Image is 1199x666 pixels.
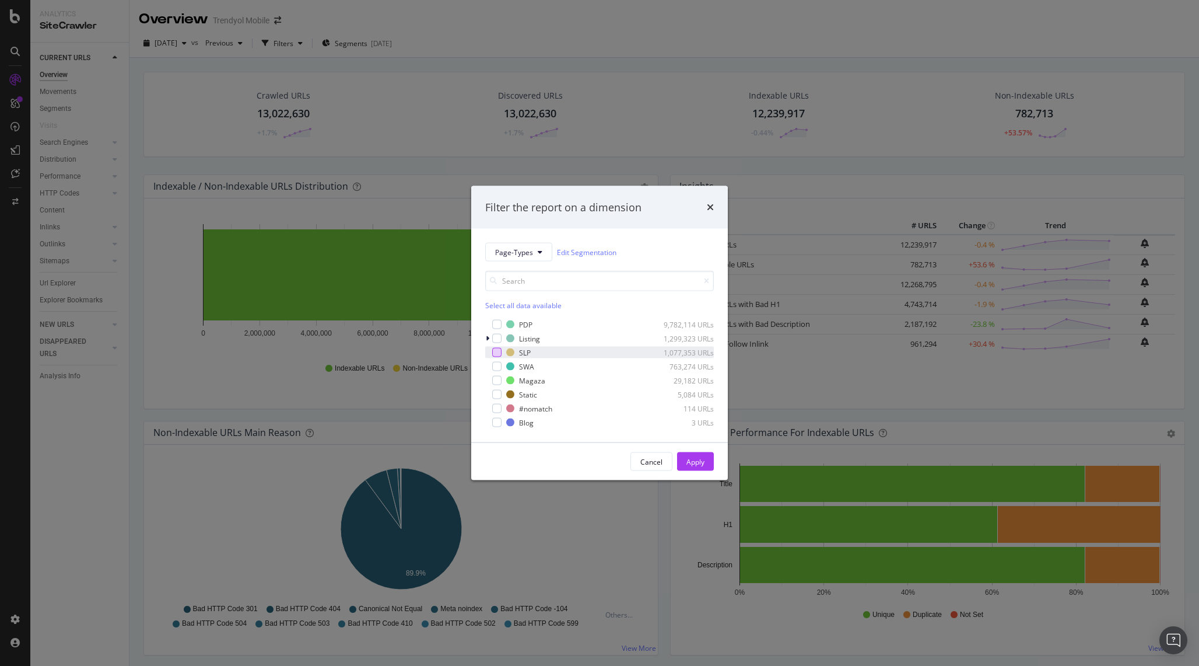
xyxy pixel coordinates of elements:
[557,246,616,258] a: Edit Segmentation
[657,375,714,385] div: 29,182 URLs
[657,319,714,329] div: 9,782,114 URLs
[519,403,552,413] div: #nomatch
[677,452,714,471] button: Apply
[485,243,552,261] button: Page-Types
[485,301,714,311] div: Select all data available
[519,333,540,343] div: Listing
[686,456,704,466] div: Apply
[519,347,531,357] div: SLP
[657,403,714,413] div: 114 URLs
[519,417,534,427] div: Blog
[519,375,545,385] div: Magaza
[485,200,641,215] div: Filter the report on a dimension
[495,247,533,257] span: Page-Types
[657,333,714,343] div: 1,299,323 URLs
[519,389,537,399] div: Static
[519,319,532,329] div: PDP
[657,361,714,371] div: 763,274 URLs
[471,186,728,480] div: modal
[657,417,714,427] div: 3 URLs
[640,456,662,466] div: Cancel
[1159,626,1187,654] div: Open Intercom Messenger
[630,452,672,471] button: Cancel
[485,271,714,291] input: Search
[657,389,714,399] div: 5,084 URLs
[519,361,534,371] div: SWA
[707,200,714,215] div: times
[657,347,714,357] div: 1,077,353 URLs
